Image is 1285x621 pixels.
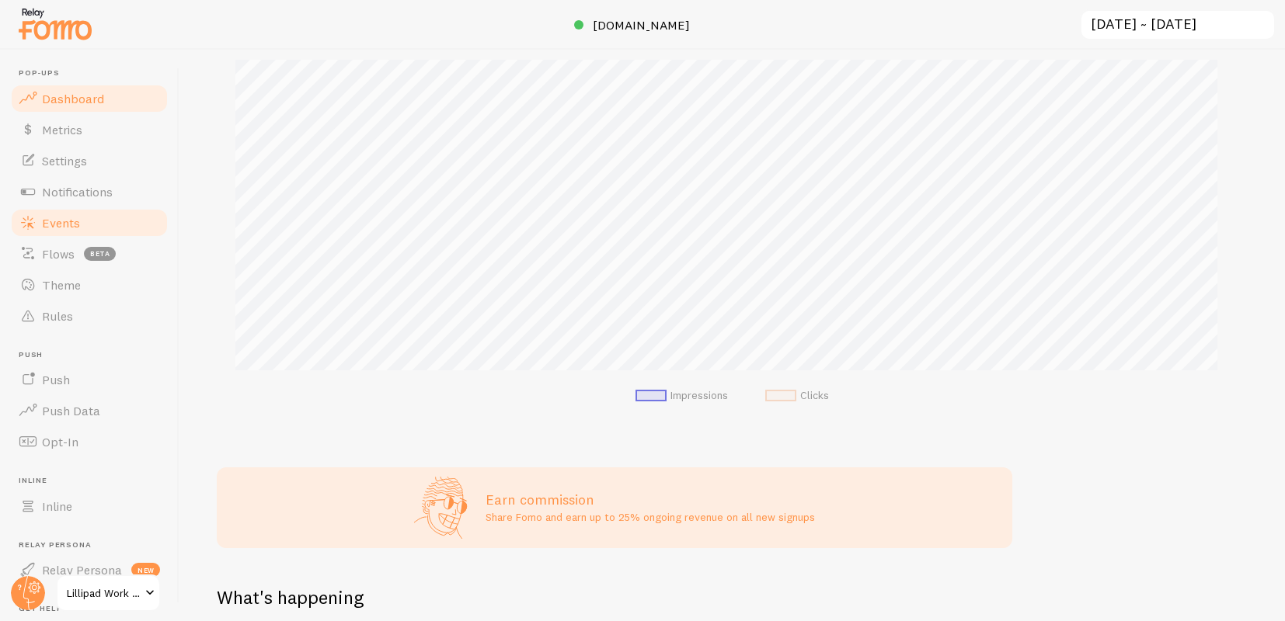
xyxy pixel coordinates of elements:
span: Pop-ups [19,68,169,78]
a: Notifications [9,176,169,207]
span: Relay Persona [42,562,122,578]
span: Push Data [42,403,100,418]
span: Notifications [42,184,113,199]
span: Theme [42,277,81,293]
a: Push [9,364,169,395]
p: Share Fomo and earn up to 25% ongoing revenue on all new signups [486,509,815,525]
h3: Earn commission [486,491,815,508]
span: Opt-In [42,434,78,449]
span: Settings [42,153,87,168]
a: Flows beta [9,238,169,269]
li: Impressions [636,389,728,403]
li: Clicks [765,389,829,403]
a: Metrics [9,114,169,145]
span: Relay Persona [19,540,169,550]
a: Rules [9,300,169,331]
span: Lillipad Work Solutions [67,584,141,602]
span: new [131,563,160,577]
span: Inline [42,498,72,514]
a: Dashboard [9,83,169,114]
img: fomo-relay-logo-orange.svg [16,4,94,43]
a: Lillipad Work Solutions [56,574,161,612]
a: Theme [9,269,169,300]
span: Push [19,350,169,360]
span: Push [42,372,70,387]
h2: What's happening [217,585,364,609]
span: Metrics [42,122,82,137]
a: Events [9,207,169,238]
span: Flows [42,246,75,262]
a: Inline [9,491,169,522]
a: Relay Persona new [9,554,169,585]
a: Push Data [9,395,169,426]
span: Events [42,215,80,231]
span: Dashboard [42,91,104,106]
a: Settings [9,145,169,176]
span: Rules [42,308,73,324]
span: Inline [19,476,169,486]
span: beta [84,247,116,261]
a: Opt-In [9,426,169,457]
